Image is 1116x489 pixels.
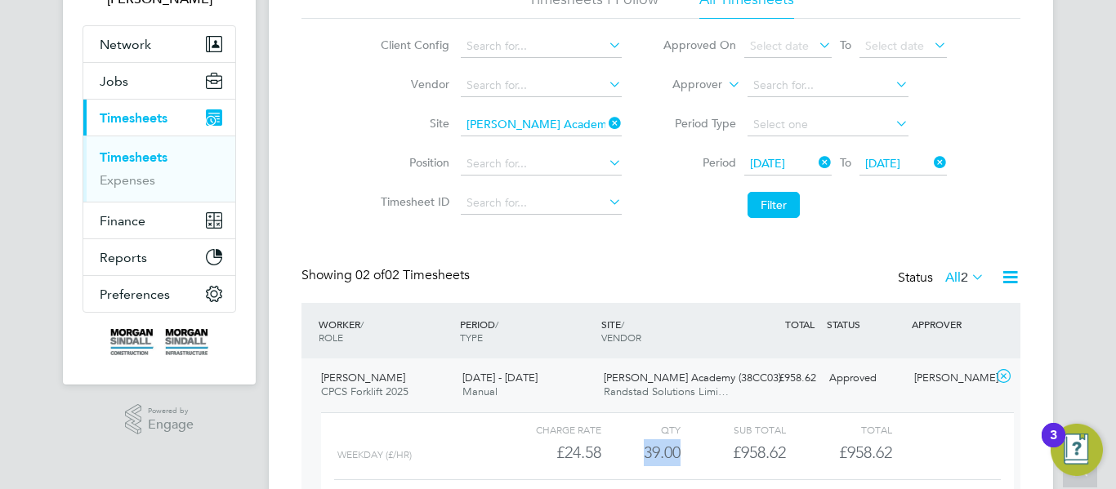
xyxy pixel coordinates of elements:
[649,77,722,93] label: Approver
[376,38,449,52] label: Client Config
[376,77,449,91] label: Vendor
[681,439,786,466] div: £958.62
[1050,435,1057,456] div: 3
[376,116,449,131] label: Site
[100,213,145,229] span: Finance
[663,38,736,52] label: Approved On
[461,113,622,136] input: Search for...
[321,385,408,398] span: CPCS Forklift 2025
[321,371,405,385] span: [PERSON_NAME]
[748,113,908,136] input: Select one
[461,192,622,215] input: Search for...
[462,371,538,385] span: [DATE] - [DATE]
[376,194,449,209] label: Timesheet ID
[460,331,483,344] span: TYPE
[681,420,786,439] div: Sub Total
[301,267,473,284] div: Showing
[496,420,601,439] div: Charge rate
[835,34,856,56] span: To
[835,152,856,173] span: To
[750,38,809,53] span: Select date
[495,318,498,331] span: /
[908,309,993,339] div: APPROVER
[462,385,498,398] span: Manual
[100,73,128,89] span: Jobs
[83,202,235,238] button: Finance
[461,153,622,176] input: Search for...
[823,365,908,392] div: Approved
[100,149,167,165] a: Timesheets
[908,365,993,392] div: [PERSON_NAME]
[360,318,364,331] span: /
[597,309,739,352] div: SITE
[785,318,815,331] span: TOTAL
[738,365,823,392] div: £958.62
[148,418,194,432] span: Engage
[100,250,147,265] span: Reports
[621,318,624,331] span: /
[604,385,729,398] span: Randstad Solutions Limi…
[376,155,449,170] label: Position
[83,100,235,136] button: Timesheets
[461,35,622,58] input: Search for...
[748,74,908,97] input: Search for...
[663,155,736,170] label: Period
[315,309,456,352] div: WORKER
[319,331,343,344] span: ROLE
[83,63,235,99] button: Jobs
[601,420,681,439] div: QTY
[355,267,385,283] span: 02 of
[355,267,470,283] span: 02 Timesheets
[601,331,641,344] span: VENDOR
[83,329,236,355] a: Go to home page
[110,329,208,355] img: morgansindall-logo-retina.png
[1051,424,1103,476] button: Open Resource Center, 3 new notifications
[83,136,235,202] div: Timesheets
[100,172,155,188] a: Expenses
[83,239,235,275] button: Reports
[100,110,167,126] span: Timesheets
[786,420,891,439] div: Total
[337,449,412,460] span: WEEKDAY (£/HR)
[83,26,235,62] button: Network
[100,287,170,302] span: Preferences
[748,192,800,218] button: Filter
[961,269,968,286] span: 2
[83,276,235,312] button: Preferences
[865,156,900,171] span: [DATE]
[496,439,601,466] div: £24.58
[750,156,785,171] span: [DATE]
[823,309,908,339] div: STATUS
[100,37,151,52] span: Network
[604,371,781,385] span: [PERSON_NAME] Academy (38CC03)
[839,442,892,462] span: £958.62
[125,404,194,435] a: Powered byEngage
[461,74,622,97] input: Search for...
[898,267,988,290] div: Status
[945,269,984,286] label: All
[663,116,736,131] label: Period Type
[148,404,194,418] span: Powered by
[865,38,924,53] span: Select date
[601,439,681,466] div: 39.00
[456,309,597,352] div: PERIOD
